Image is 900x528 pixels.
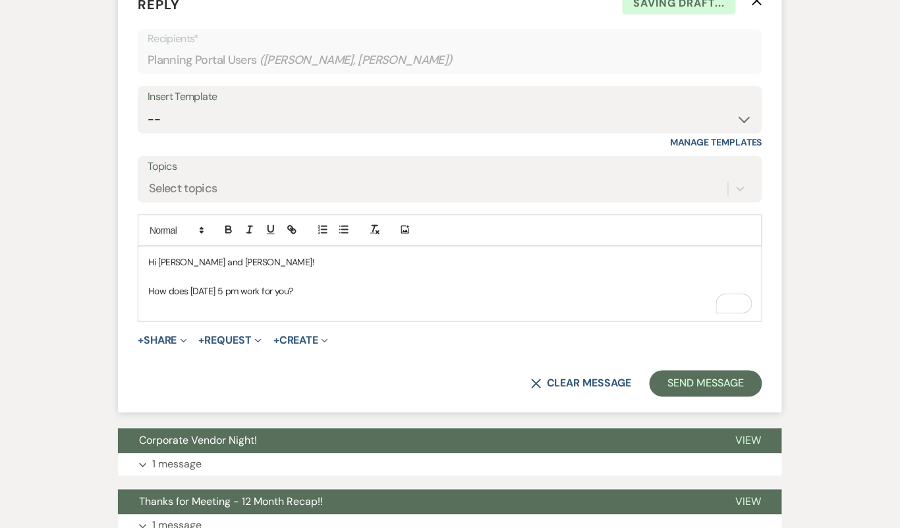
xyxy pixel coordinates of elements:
button: Thanks for Meeting - 12 Month Recap!! [118,490,714,515]
span: View [735,434,761,448]
span: View [735,495,761,509]
span: + [138,335,144,346]
button: Corporate Vendor Night! [118,429,714,454]
div: To enrich screen reader interactions, please activate Accessibility in Grammarly extension settings [138,247,762,322]
p: Hi [PERSON_NAME] and [PERSON_NAME]! [148,255,752,269]
button: Send Message [650,371,762,397]
p: How does [DATE] 5 pm work for you? [148,284,752,298]
span: Thanks for Meeting - 12 Month Recap!! [139,495,323,509]
button: View [714,490,782,515]
span: + [199,335,205,346]
div: Planning Portal Users [148,47,752,73]
p: Recipients* [148,30,752,47]
div: Insert Template [148,88,752,107]
span: + [273,335,279,346]
label: Topics [148,157,752,176]
button: Create [273,335,328,346]
div: Select topics [149,180,217,198]
span: Corporate Vendor Night! [139,434,257,448]
span: ( [PERSON_NAME], [PERSON_NAME] ) [260,51,453,69]
button: 1 message [118,454,782,476]
button: Share [138,335,187,346]
button: Request [199,335,262,346]
p: 1 message [152,456,202,473]
button: Clear message [531,379,631,389]
a: Manage Templates [670,136,762,148]
button: View [714,429,782,454]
